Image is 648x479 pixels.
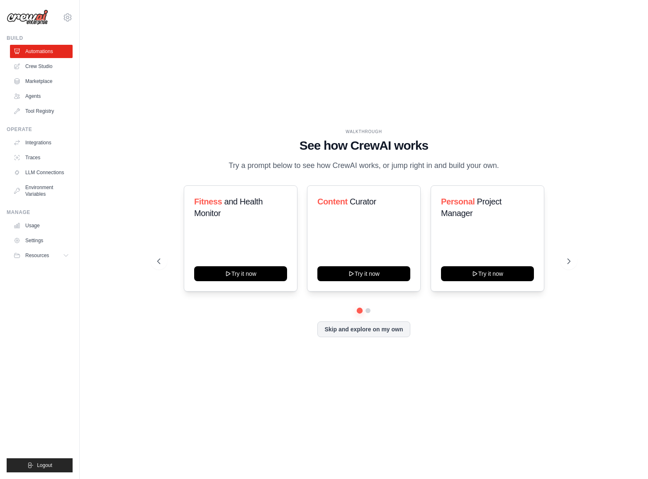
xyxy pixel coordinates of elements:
[194,197,263,218] span: and Health Monitor
[7,209,73,216] div: Manage
[224,160,503,172] p: Try a prompt below to see how CrewAI works, or jump right in and build your own.
[350,197,376,206] span: Curator
[194,197,222,206] span: Fitness
[10,45,73,58] a: Automations
[10,166,73,179] a: LLM Connections
[317,266,410,281] button: Try it now
[7,126,73,133] div: Operate
[7,10,48,25] img: Logo
[441,266,534,281] button: Try it now
[10,105,73,118] a: Tool Registry
[10,60,73,73] a: Crew Studio
[317,321,410,337] button: Skip and explore on my own
[10,234,73,247] a: Settings
[157,129,571,135] div: WALKTHROUGH
[194,266,287,281] button: Try it now
[10,75,73,88] a: Marketplace
[441,197,502,218] span: Project Manager
[10,249,73,262] button: Resources
[441,197,475,206] span: Personal
[7,35,73,41] div: Build
[7,458,73,472] button: Logout
[10,136,73,149] a: Integrations
[10,181,73,201] a: Environment Variables
[10,219,73,232] a: Usage
[37,462,52,469] span: Logout
[317,197,348,206] span: Content
[10,151,73,164] a: Traces
[25,252,49,259] span: Resources
[10,90,73,103] a: Agents
[157,138,571,153] h1: See how CrewAI works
